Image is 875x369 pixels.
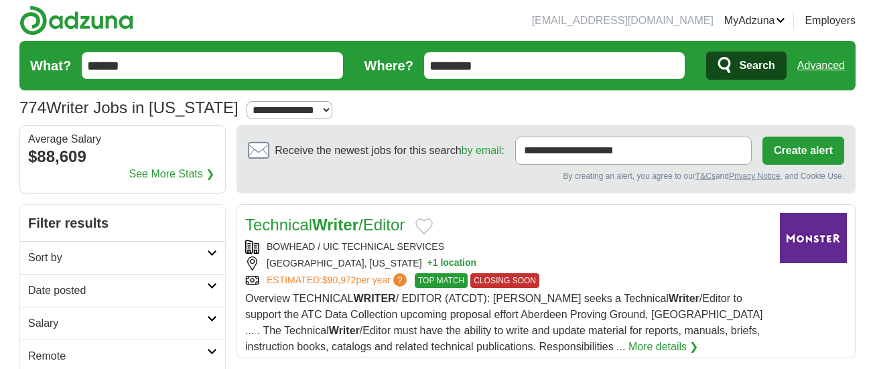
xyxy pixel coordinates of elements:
[695,171,716,181] a: T&Cs
[628,339,699,355] a: More details ❯
[312,216,358,234] strong: Writer
[28,348,207,364] h2: Remote
[729,171,781,181] a: Privacy Notice
[275,143,504,159] span: Receive the newest jobs for this search :
[248,170,844,182] div: By creating an alert, you agree to our and , and Cookie Use.
[797,52,845,79] a: Advanced
[28,315,207,331] h2: Salary
[364,56,413,76] label: Where?
[669,293,699,304] strong: Writer
[415,273,468,288] span: TOP MATCH
[19,96,46,120] span: 774
[245,216,405,234] a: TechnicalWriter/Editor
[532,13,714,29] li: [EMAIL_ADDRESS][DOMAIN_NAME]
[762,137,844,165] button: Create alert
[724,13,786,29] a: MyAdzuna
[805,13,856,29] a: Employers
[354,293,396,304] strong: WRITER
[427,256,433,271] span: +
[245,256,769,271] div: [GEOGRAPHIC_DATA], [US_STATE]
[267,273,409,288] a: ESTIMATED:$90,972per year?
[329,325,360,336] strong: Writer
[28,134,217,145] div: Average Salary
[20,241,225,274] a: Sort by
[28,145,217,169] div: $88,609
[28,283,207,299] h2: Date posted
[19,98,239,117] h1: Writer Jobs in [US_STATE]
[415,218,433,234] button: Add to favorite jobs
[322,275,356,285] span: $90,972
[427,256,477,271] button: +1 location
[28,250,207,266] h2: Sort by
[245,293,763,352] span: Overview TECHNICAL / EDITOR (ATCDT): [PERSON_NAME] seeks a Technical /Editor to support the ATC D...
[780,213,847,263] img: Company logo
[706,52,786,80] button: Search
[20,205,225,241] h2: Filter results
[19,5,133,35] img: Adzuna logo
[129,166,215,182] a: See More Stats ❯
[30,56,71,76] label: What?
[245,240,769,254] div: BOWHEAD / UIC TECHNICAL SERVICES
[393,273,407,287] span: ?
[462,145,502,156] a: by email
[739,52,775,79] span: Search
[20,274,225,307] a: Date posted
[20,307,225,340] a: Salary
[470,273,539,288] span: CLOSING SOON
